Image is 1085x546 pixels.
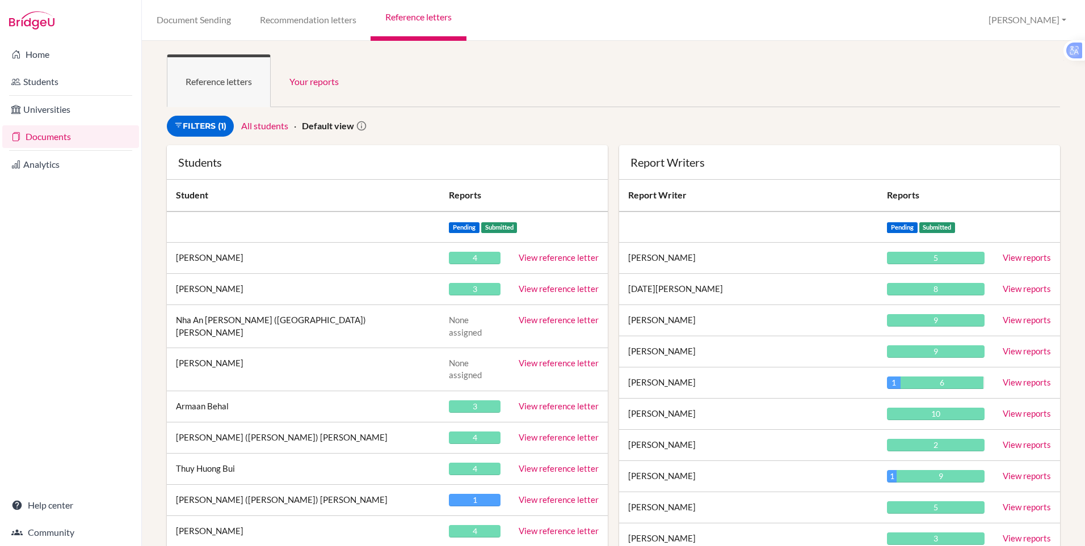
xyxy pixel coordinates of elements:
[519,463,599,473] a: View reference letter
[167,116,234,137] a: Filters (1)
[919,222,956,233] span: Submitted
[887,470,897,482] div: 1
[619,180,878,211] th: Report Writer
[178,156,596,168] div: Students
[167,348,440,391] td: [PERSON_NAME]
[449,315,482,337] span: None assigned
[519,358,599,368] a: View reference letter
[1003,377,1051,387] a: View reports
[449,283,501,295] div: 3
[619,336,878,367] td: [PERSON_NAME]
[167,422,440,453] td: [PERSON_NAME] ([PERSON_NAME]) [PERSON_NAME]
[1003,439,1051,450] a: View reports
[1003,252,1051,263] a: View reports
[167,305,440,348] td: Nha An [PERSON_NAME] ([GEOGRAPHIC_DATA]) [PERSON_NAME]
[519,526,599,536] a: View reference letter
[271,54,358,107] a: Your reports
[1003,533,1051,543] a: View reports
[887,345,985,358] div: 9
[167,243,440,274] td: [PERSON_NAME]
[619,305,878,336] td: [PERSON_NAME]
[167,453,440,484] td: Thuy Huong Bui
[619,430,878,461] td: [PERSON_NAME]
[619,492,878,523] td: [PERSON_NAME]
[887,439,985,451] div: 2
[519,401,599,411] a: View reference letter
[1003,471,1051,481] a: View reports
[887,283,985,295] div: 8
[2,125,139,148] a: Documents
[983,10,1071,31] button: [PERSON_NAME]
[2,70,139,93] a: Students
[519,494,599,505] a: View reference letter
[887,252,985,264] div: 5
[887,314,985,327] div: 9
[167,180,440,211] th: Student
[2,521,139,544] a: Community
[449,400,501,413] div: 3
[9,11,54,29] img: Bridge-U
[619,399,878,430] td: [PERSON_NAME]
[887,376,901,389] div: 1
[2,153,139,176] a: Analytics
[1003,408,1051,418] a: View reports
[519,315,599,325] a: View reference letter
[887,222,918,233] span: Pending
[619,461,878,492] td: [PERSON_NAME]
[2,43,139,66] a: Home
[302,120,354,131] strong: Default view
[167,54,271,107] a: Reference letters
[449,252,501,264] div: 4
[449,358,482,380] span: None assigned
[1003,346,1051,356] a: View reports
[887,408,985,420] div: 10
[897,470,985,482] div: 9
[2,98,139,121] a: Universities
[449,494,501,506] div: 1
[519,283,599,294] a: View reference letter
[1003,283,1051,294] a: View reports
[901,376,983,389] div: 6
[449,222,480,233] span: Pending
[167,391,440,422] td: Armaan Behal
[449,525,501,537] div: 4
[878,180,994,211] th: Reports
[481,222,518,233] span: Submitted
[167,484,440,515] td: [PERSON_NAME] ([PERSON_NAME]) [PERSON_NAME]
[619,274,878,305] td: [DATE][PERSON_NAME]
[887,501,985,514] div: 5
[2,494,139,517] a: Help center
[449,431,501,444] div: 4
[449,463,501,475] div: 4
[440,180,608,211] th: Reports
[167,274,440,305] td: [PERSON_NAME]
[619,367,878,399] td: [PERSON_NAME]
[241,120,288,131] a: All students
[519,252,599,263] a: View reference letter
[519,432,599,442] a: View reference letter
[630,156,1049,168] div: Report Writers
[1003,315,1051,325] a: View reports
[1003,502,1051,512] a: View reports
[619,243,878,274] td: [PERSON_NAME]
[887,532,985,545] div: 3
